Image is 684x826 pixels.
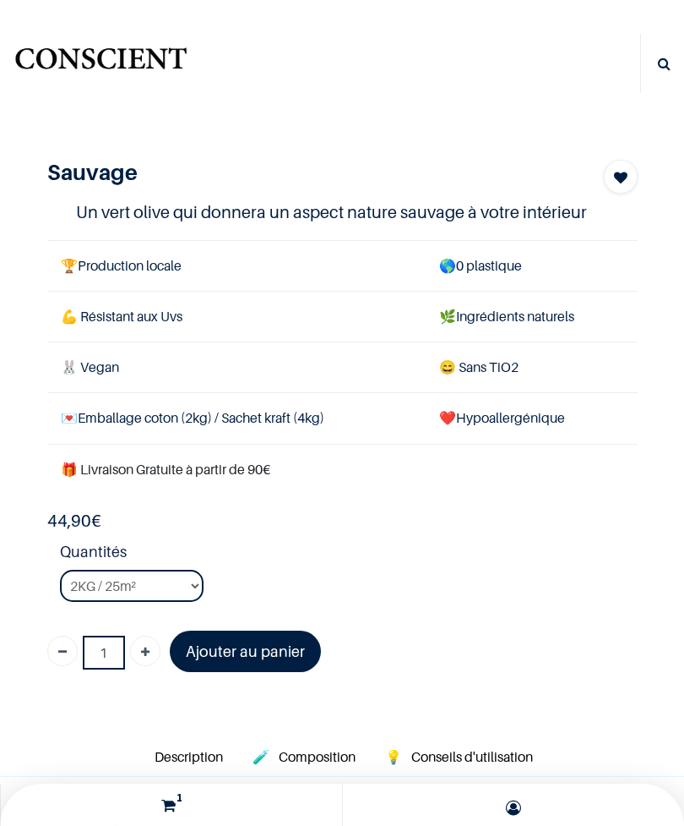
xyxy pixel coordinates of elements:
span: Description [155,748,223,765]
sup: 1 [172,790,187,805]
h4: Un vert olive qui donnera un aspect nature sauvage à votre intérieur [76,200,607,225]
a: 1 [5,784,338,826]
td: Emballage coton (2kg) / Sachet kraft (4kg) [47,393,426,444]
span: Add to wishlist [614,167,627,188]
span: 🏆 [61,257,78,274]
span: 💪 Résistant aux Uvs [61,308,182,325]
span: 💌 [61,409,78,426]
img: Conscient [13,41,189,86]
a: Ajouter [130,636,160,666]
span: 🐰 Vegan [61,358,119,375]
h1: Sauvage [47,160,549,186]
a: Logo of Conscient [13,41,189,86]
button: Add to wishlist [604,160,638,194]
b: € [47,511,101,531]
td: Production locale [47,240,426,291]
span: Composition [279,748,356,765]
a: Supprimer [47,636,78,666]
span: 💡 [385,748,402,765]
span: 🌿 [439,308,456,325]
font: Ajouter au panier [186,643,305,660]
td: ❤️Hypoallergénique [426,393,637,444]
a: Ajouter au panier [170,631,321,672]
span: 🧪 [252,748,269,765]
td: 0 plastique [426,240,637,291]
span: 😄 S [439,358,466,375]
strong: Quantités [60,540,638,570]
span: 🌎 [439,257,456,274]
span: Conseils d'utilisation [411,748,533,765]
td: Ingrédients naturels [426,291,637,342]
span: 44,90 [47,511,91,531]
td: ans TiO2 [426,342,637,393]
font: 🎁 Livraison Gratuite à partir de 90€ [61,461,270,478]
